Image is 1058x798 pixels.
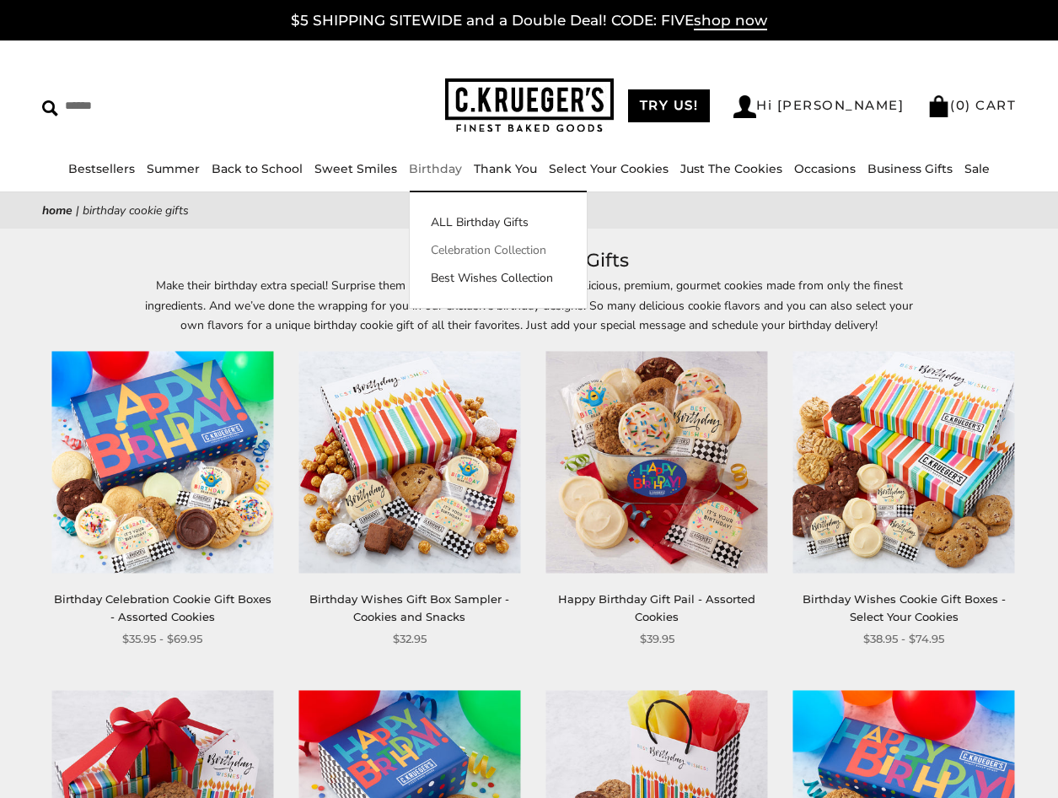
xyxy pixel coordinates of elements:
[546,352,768,574] img: Happy Birthday Gift Pail - Assorted Cookies
[733,95,904,118] a: Hi [PERSON_NAME]
[549,161,669,176] a: Select Your Cookies
[867,161,953,176] a: Business Gifts
[803,592,1006,623] a: Birthday Wishes Cookie Gift Boxes - Select Your Cookies
[964,161,990,176] a: Sale
[309,592,509,623] a: Birthday Wishes Gift Box Sampler - Cookies and Snacks
[13,734,175,785] iframe: Sign Up via Text for Offers
[410,269,587,287] a: Best Wishes Collection
[54,592,271,623] a: Birthday Celebration Cookie Gift Boxes - Assorted Cookies
[474,161,537,176] a: Thank You
[927,95,950,117] img: Bag
[42,202,73,218] a: Home
[445,78,614,133] img: C.KRUEGER'S
[83,202,189,218] span: Birthday Cookie Gifts
[67,245,991,276] h1: Birthday Cookie Gifts
[298,352,520,574] img: Birthday Wishes Gift Box Sampler - Cookies and Snacks
[393,630,427,648] span: $32.95
[863,630,944,648] span: $38.95 - $74.95
[628,89,711,122] a: TRY US!
[314,161,397,176] a: Sweet Smiles
[956,97,966,113] span: 0
[42,100,58,116] img: Search
[42,93,265,119] input: Search
[76,202,79,218] span: |
[794,161,856,176] a: Occasions
[147,161,200,176] a: Summer
[733,95,756,118] img: Account
[927,97,1016,113] a: (0) CART
[558,592,755,623] a: Happy Birthday Gift Pail - Assorted Cookies
[410,241,587,259] a: Celebration Collection
[680,161,782,176] a: Just The Cookies
[640,630,674,648] span: $39.95
[42,201,1016,220] nav: breadcrumbs
[142,276,917,334] p: Make their birthday extra special! Surprise them with the perfect birthday gift – delicious, prem...
[694,12,767,30] span: shop now
[51,352,273,574] img: Birthday Celebration Cookie Gift Boxes - Assorted Cookies
[793,352,1015,574] img: Birthday Wishes Cookie Gift Boxes - Select Your Cookies
[410,213,587,231] a: ALL Birthday Gifts
[409,161,462,176] a: Birthday
[68,161,135,176] a: Bestsellers
[122,630,202,648] span: $35.95 - $69.95
[212,161,303,176] a: Back to School
[291,12,767,30] a: $5 SHIPPING SITEWIDE and a Double Deal! CODE: FIVEshop now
